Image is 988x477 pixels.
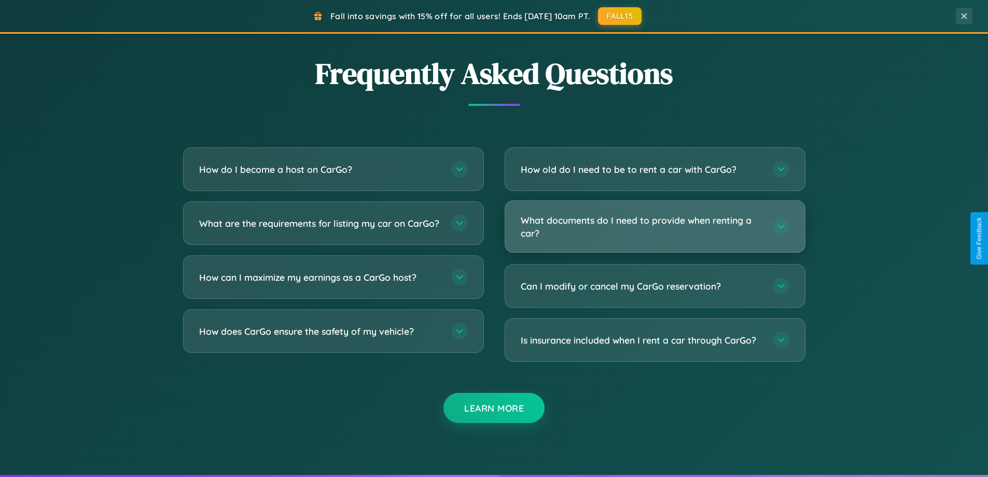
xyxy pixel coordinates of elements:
h2: Frequently Asked Questions [183,53,805,93]
button: Learn More [443,393,545,423]
span: Fall into savings with 15% off for all users! Ends [DATE] 10am PT. [330,11,590,21]
h3: What are the requirements for listing my car on CarGo? [199,217,441,230]
h3: How old do I need to be to rent a car with CarGo? [521,163,762,176]
h3: What documents do I need to provide when renting a car? [521,214,762,239]
button: FALL15 [598,7,642,25]
h3: How can I maximize my earnings as a CarGo host? [199,271,441,284]
div: Give Feedback [976,217,983,260]
h3: How do I become a host on CarGo? [199,163,441,176]
h3: Is insurance included when I rent a car through CarGo? [521,334,762,347]
h3: Can I modify or cancel my CarGo reservation? [521,280,762,293]
h3: How does CarGo ensure the safety of my vehicle? [199,325,441,338]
